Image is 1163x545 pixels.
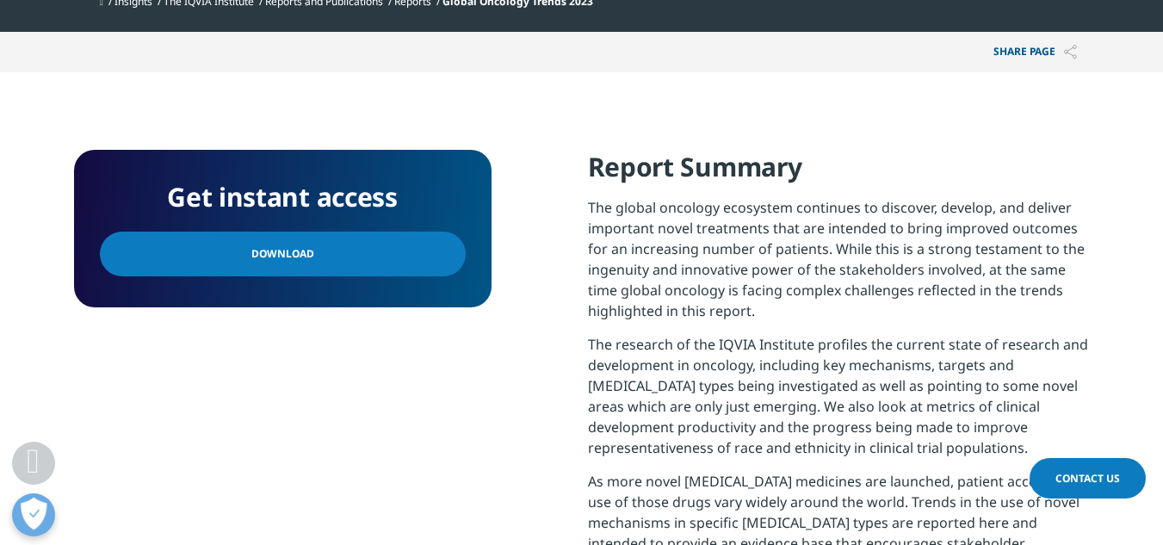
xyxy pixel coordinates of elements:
[251,245,314,263] span: Download
[100,232,466,276] a: Download
[588,197,1090,334] p: The global oncology ecosystem continues to discover, develop, and deliver important novel treatme...
[981,32,1090,72] button: Share PAGEShare PAGE
[588,150,1090,197] h4: Report Summary
[981,32,1090,72] p: Share PAGE
[1030,458,1146,499] a: Contact Us
[12,493,55,536] button: Open Preferences
[1064,45,1077,59] img: Share PAGE
[588,334,1090,471] p: The research of the IQVIA Institute profiles the current state of research and development in onc...
[1055,471,1120,486] span: Contact Us
[100,176,466,219] h4: Get instant access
